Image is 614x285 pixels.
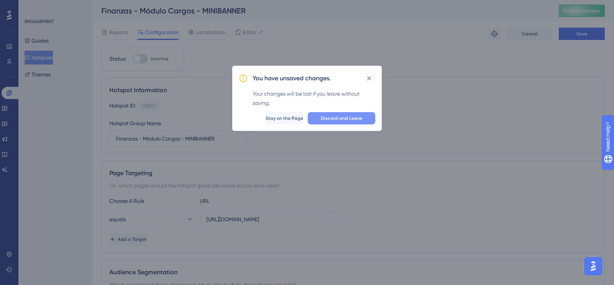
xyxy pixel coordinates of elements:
h2: You have unsaved changes. [253,74,331,83]
span: Discard and Leave [321,115,362,121]
div: Your changes will be lost if you leave without saving. [253,89,375,108]
span: Need Help? [18,2,48,11]
iframe: UserGuiding AI Assistant Launcher [582,255,605,278]
span: Stay on the Page [266,115,303,121]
